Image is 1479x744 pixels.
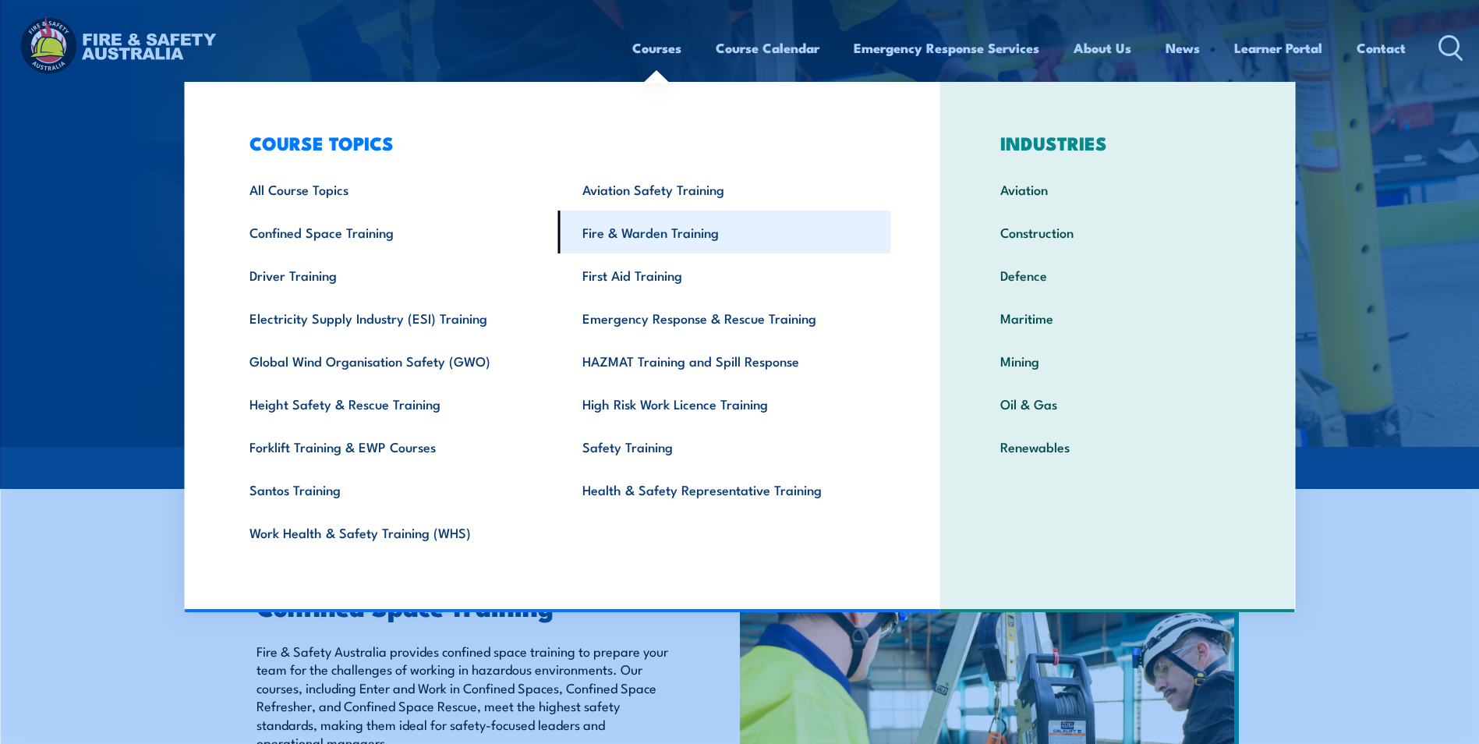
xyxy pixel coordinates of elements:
[257,595,668,617] h2: Confined Space Training
[558,168,891,211] a: Aviation Safety Training
[854,27,1039,69] a: Emergency Response Services
[632,27,681,69] a: Courses
[976,425,1259,468] a: Renewables
[225,511,558,554] a: Work Health & Safety Training (WHS)
[1074,27,1131,69] a: About Us
[1234,27,1322,69] a: Learner Portal
[976,296,1259,339] a: Maritime
[716,27,819,69] a: Course Calendar
[225,468,558,511] a: Santos Training
[1166,27,1200,69] a: News
[225,425,558,468] a: Forklift Training & EWP Courses
[558,296,891,339] a: Emergency Response & Rescue Training
[558,339,891,382] a: HAZMAT Training and Spill Response
[558,211,891,253] a: Fire & Warden Training
[976,211,1259,253] a: Construction
[976,132,1259,154] h3: INDUSTRIES
[225,168,558,211] a: All Course Topics
[558,468,891,511] a: Health & Safety Representative Training
[1357,27,1406,69] a: Contact
[976,339,1259,382] a: Mining
[558,425,891,468] a: Safety Training
[225,339,558,382] a: Global Wind Organisation Safety (GWO)
[225,253,558,296] a: Driver Training
[225,132,891,154] h3: COURSE TOPICS
[976,253,1259,296] a: Defence
[558,253,891,296] a: First Aid Training
[225,382,558,425] a: Height Safety & Rescue Training
[976,168,1259,211] a: Aviation
[225,296,558,339] a: Electricity Supply Industry (ESI) Training
[225,211,558,253] a: Confined Space Training
[976,382,1259,425] a: Oil & Gas
[558,382,891,425] a: High Risk Work Licence Training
